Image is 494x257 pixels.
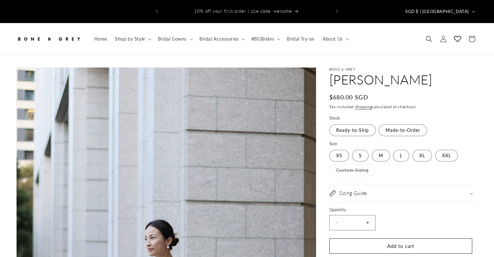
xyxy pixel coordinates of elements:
[372,150,390,161] label: M
[352,150,369,161] label: S
[251,36,274,42] span: #BGBrides
[115,36,145,42] span: Shop by Style
[194,8,292,14] span: 10% off your first order | Use code: welcome
[329,238,472,254] button: Add to cart
[379,124,427,136] label: Made-to-Order
[154,32,196,46] summary: Bridal Gowns
[90,32,111,46] a: Home
[323,36,343,42] span: About Us
[329,207,472,213] label: Quantity
[199,36,239,42] span: Bridal Accessories
[329,115,341,122] legend: Stock
[94,36,107,42] span: Home
[150,5,164,18] button: Previous announcement
[329,141,338,147] legend: Size
[401,5,478,18] button: SGD $ | [GEOGRAPHIC_DATA]
[355,104,372,109] a: Shipping
[111,32,154,46] summary: Shop by Style
[339,190,367,197] h2: Sizing Guide
[329,164,375,176] label: Custom Sizing
[247,32,283,46] summary: #BGBrides
[329,104,478,110] div: Tax included. calculated at checkout.
[319,32,352,46] summary: About Us
[329,150,349,161] label: XS
[330,5,344,18] button: Next announcement
[16,32,81,46] img: Bone and Grey Bridal
[329,71,478,88] h1: [PERSON_NAME]
[283,32,319,46] a: Bridal Try-on
[196,32,247,46] summary: Bridal Accessories
[329,124,376,136] label: Ready-to-Ship
[435,150,458,161] label: XXL
[329,185,478,201] summary: Sizing Guide
[287,36,315,42] span: Bridal Try-on
[393,150,409,161] label: L
[405,8,469,15] span: SGD $ | [GEOGRAPHIC_DATA]
[422,32,436,46] summary: Search
[14,30,84,49] a: Bone and Grey Bridal
[329,67,478,71] p: Bone & Grey
[412,150,432,161] label: XL
[158,36,187,42] span: Bridal Gowns
[329,93,368,102] span: $680.00 SGD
